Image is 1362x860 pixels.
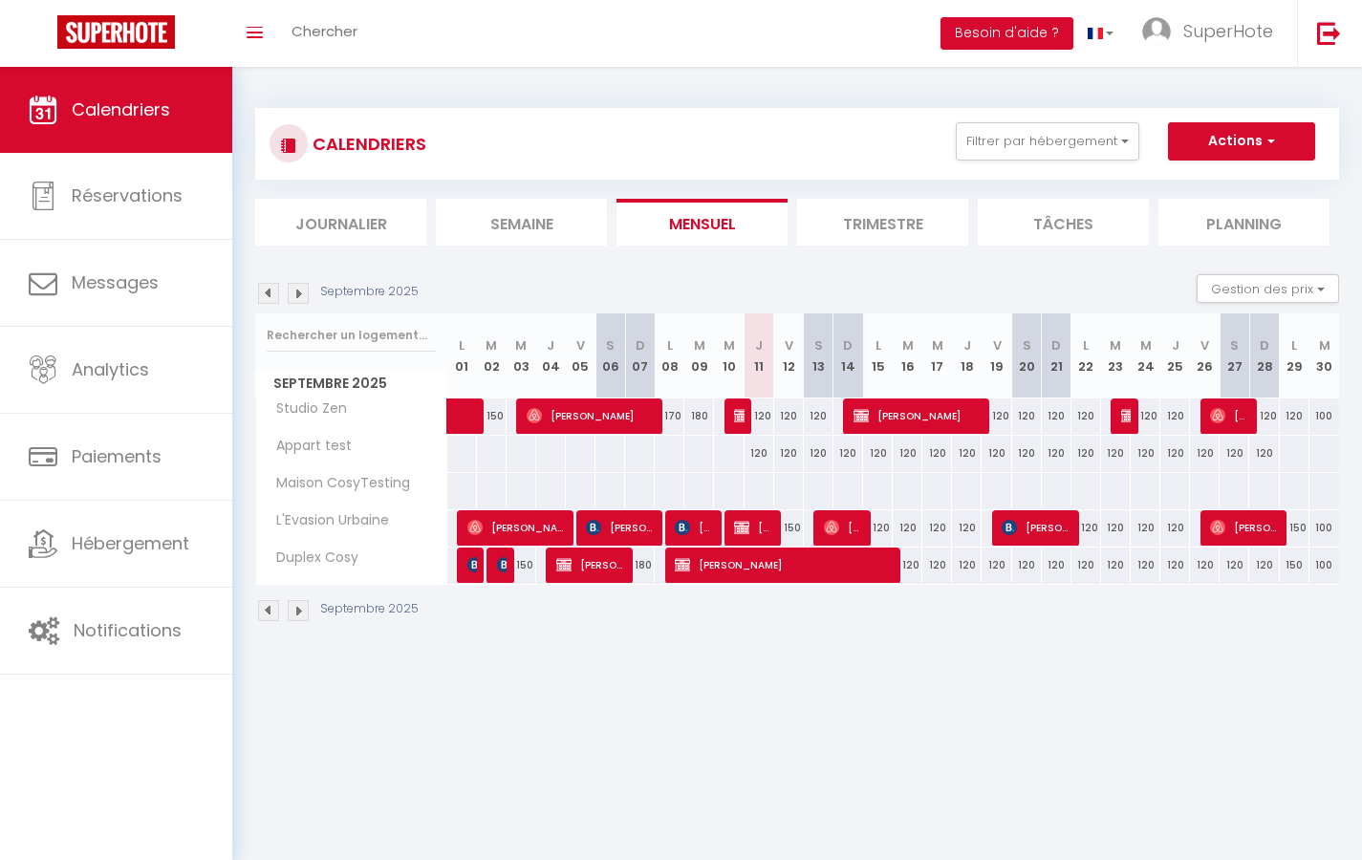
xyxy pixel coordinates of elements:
th: 15 [863,313,893,398]
abbr: S [814,336,823,355]
th: 26 [1190,313,1220,398]
div: 120 [1101,548,1131,583]
span: Analytics [72,357,149,381]
th: 13 [804,313,833,398]
span: [PERSON_NAME] [1210,509,1279,546]
th: 03 [507,313,536,398]
abbr: V [785,336,793,355]
div: 120 [1012,398,1042,434]
div: 120 [1220,436,1249,471]
div: 100 [1309,548,1339,583]
th: 06 [595,313,625,398]
input: Rechercher un logement... [267,318,436,353]
abbr: J [547,336,554,355]
div: 120 [1042,548,1071,583]
span: [PERSON_NAME] [497,547,507,583]
th: 20 [1012,313,1042,398]
th: 18 [952,313,982,398]
div: 120 [922,436,952,471]
span: [PERSON_NAME] [556,547,625,583]
span: Appart test [259,436,357,457]
div: 120 [1042,436,1071,471]
div: 120 [804,398,833,434]
div: 120 [1160,548,1190,583]
span: [PERSON_NAME] [1002,509,1070,546]
th: 19 [982,313,1011,398]
abbr: V [1200,336,1209,355]
div: 120 [1190,436,1220,471]
div: 100 [1309,398,1339,434]
span: L'Evasion Urbaine [259,510,394,531]
img: Super Booking [57,15,175,49]
div: 150 [1280,548,1309,583]
span: [PERSON_NAME] [1210,398,1249,434]
div: 120 [1190,548,1220,583]
div: 120 [1160,398,1190,434]
span: [PERSON_NAME] [586,509,655,546]
p: Septembre 2025 [320,283,419,301]
span: Septembre 2025 [256,370,446,398]
abbr: M [724,336,735,355]
div: 120 [922,548,952,583]
div: 170 [655,398,684,434]
abbr: D [1260,336,1269,355]
div: 120 [1160,436,1190,471]
div: 120 [774,398,804,434]
th: 30 [1309,313,1339,398]
li: Tâches [978,199,1149,246]
th: 27 [1220,313,1249,398]
div: 120 [1042,398,1071,434]
span: Duplex Cosy [259,548,363,569]
span: [PERSON_NAME] [734,398,744,434]
div: 120 [1249,436,1279,471]
span: [PERSON_NAME] [824,509,863,546]
h3: CALENDRIERS [308,122,426,165]
abbr: M [486,336,497,355]
span: SuperHote [1183,19,1273,43]
button: Besoin d'aide ? [940,17,1073,50]
div: 100 [1309,510,1339,546]
div: 120 [893,548,922,583]
div: 150 [1280,510,1309,546]
button: Gestion des prix [1197,274,1339,303]
div: 180 [625,548,655,583]
th: 04 [536,313,566,398]
abbr: D [843,336,853,355]
div: 120 [1280,398,1309,434]
div: 120 [745,436,774,471]
div: 120 [1071,510,1101,546]
div: 150 [774,510,804,546]
th: 08 [655,313,684,398]
div: 120 [863,510,893,546]
div: 120 [952,510,982,546]
div: 120 [1071,548,1101,583]
div: 120 [982,436,1011,471]
span: Patureau Léa [467,547,477,583]
span: Messages [72,270,159,294]
button: Ouvrir le widget de chat LiveChat [15,8,73,65]
th: 12 [774,313,804,398]
div: 120 [982,398,1011,434]
li: Semaine [436,199,607,246]
abbr: L [459,336,465,355]
abbr: J [755,336,763,355]
div: 120 [922,510,952,546]
abbr: M [1319,336,1330,355]
abbr: L [1083,336,1089,355]
div: 120 [1131,398,1160,434]
img: logout [1317,21,1341,45]
div: 120 [952,436,982,471]
th: 22 [1071,313,1101,398]
div: 120 [893,436,922,471]
div: 120 [1012,548,1042,583]
div: 120 [1249,548,1279,583]
th: 24 [1131,313,1160,398]
div: 120 [863,436,893,471]
abbr: M [515,336,527,355]
div: 120 [952,548,982,583]
li: Planning [1158,199,1330,246]
div: 120 [1101,436,1131,471]
span: Notifications [74,618,182,642]
div: 120 [774,436,804,471]
th: 16 [893,313,922,398]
